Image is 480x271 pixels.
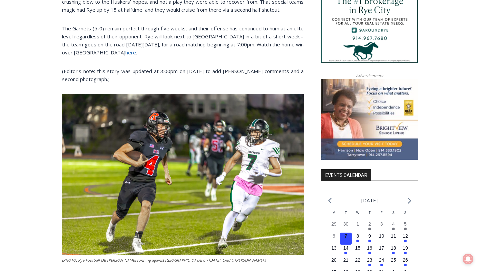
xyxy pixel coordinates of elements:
[364,221,376,233] button: 2 Has events
[367,257,372,263] time: 23
[368,221,371,227] time: 2
[369,211,371,215] span: T
[345,211,347,215] span: T
[62,24,304,56] p: The Garnets (5-0) remain perfect through five weeks, and their offense has continued to hum at an...
[356,221,359,227] time: 1
[0,66,96,83] a: [PERSON_NAME] Read Sanctuary Fall Fest: [DATE]
[328,198,332,204] a: Previous month
[379,257,384,263] time: 24
[387,233,399,245] button: 11
[364,233,376,245] button: 9 Has events
[404,221,407,227] time: 5
[387,221,399,233] button: 4 Has events
[408,198,411,204] a: Next month
[344,252,347,254] em: Has events
[62,67,304,83] p: (Editor’s note: this story was updated at 3:00pm on [DATE] to add [PERSON_NAME] comments and a se...
[368,252,371,254] em: Has events
[352,221,364,233] button: 1
[352,210,364,221] div: Wednesday
[403,245,408,251] time: 19
[125,49,136,56] a: here
[331,257,337,263] time: 20
[340,221,352,233] button: 30
[403,257,408,263] time: 26
[391,233,396,239] time: 11
[333,211,335,215] span: M
[391,257,396,263] time: 25
[392,221,395,227] time: 4
[361,196,378,205] li: [DATE]
[340,233,352,245] button: 7
[340,210,352,221] div: Tuesday
[376,210,388,221] div: Friday
[387,210,399,221] div: Saturday
[352,245,364,257] button: 15
[404,264,407,266] em: Has events
[368,264,371,266] em: Has events
[404,252,407,254] em: Has events
[403,233,408,239] time: 12
[70,63,73,70] div: 6
[368,228,371,230] em: Has events
[331,221,337,227] time: 29
[387,245,399,257] button: 18 Has events
[367,245,372,251] time: 16
[392,228,395,230] em: Has events
[379,233,384,239] time: 10
[78,63,81,70] div: 6
[364,210,376,221] div: Thursday
[404,240,407,242] em: Has events
[328,233,340,245] button: 6
[160,65,323,83] a: Intern @ [DOMAIN_NAME]
[331,245,337,251] time: 13
[340,257,352,269] button: 21
[387,257,399,269] button: 25
[404,211,407,215] span: S
[345,233,347,239] time: 7
[62,94,304,255] img: (PHOTO: Rye Football QB Carson Miller running against Yorktown on October 4, 2025. Credit: Mauree...
[376,233,388,245] button: 10
[340,245,352,257] button: 14 Has events
[399,221,411,233] button: 5 Has events
[399,210,411,221] div: Sunday
[328,257,340,269] button: 20
[364,245,376,257] button: 16 Has events
[379,245,384,251] time: 17
[321,79,418,160] img: Brightview Senior Living
[333,233,335,239] time: 6
[352,233,364,245] button: 8 Has events
[343,221,349,227] time: 30
[380,264,383,266] em: Has events
[321,169,371,181] h2: Events Calendar
[356,240,359,242] em: Has events
[168,0,315,65] div: "We would have speakers with experience in local journalism speak to us about their experiences a...
[343,257,349,263] time: 21
[70,19,93,61] div: Two by Two Animal Haven & The Nature Company: The Wild World of Animals
[368,233,371,239] time: 9
[404,228,407,230] em: Has events
[62,257,304,263] figcaption: (PHOTO: Rye Football QB [PERSON_NAME] running against [GEOGRAPHIC_DATA] on [DATE]. Credit: [PERSO...
[5,67,85,82] h4: [PERSON_NAME] Read Sanctuary Fall Fest: [DATE]
[399,233,411,245] button: 12 Has events
[392,252,395,254] em: Has events
[328,210,340,221] div: Monday
[392,211,395,215] span: S
[174,66,309,81] span: Intern @ [DOMAIN_NAME]
[376,257,388,269] button: 24 Has events
[381,211,383,215] span: F
[328,221,340,233] button: 29
[356,211,359,215] span: W
[380,221,383,227] time: 3
[349,72,390,79] span: Advertisement
[74,63,76,70] div: /
[352,257,364,269] button: 22
[364,257,376,269] button: 23 Has events
[355,245,360,251] time: 15
[376,245,388,257] button: 17
[391,245,396,251] time: 18
[343,245,349,251] time: 14
[328,245,340,257] button: 13
[399,245,411,257] button: 19 Has events
[355,257,360,263] time: 22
